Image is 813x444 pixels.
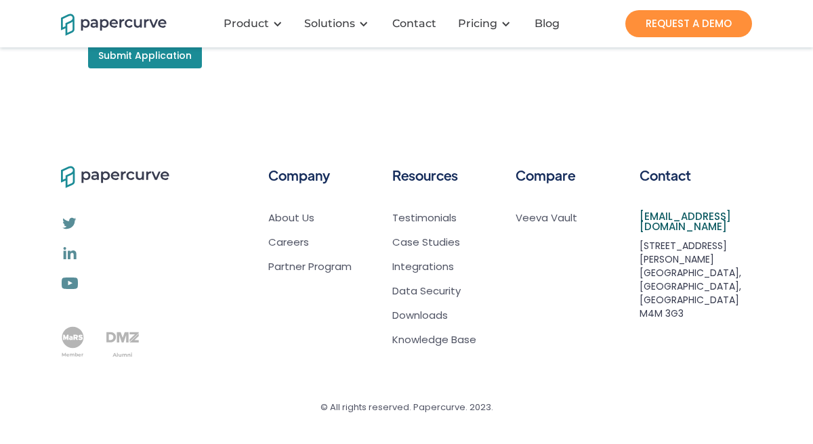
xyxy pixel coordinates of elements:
[304,17,355,30] div: Solutions
[268,211,352,225] a: About Us
[392,284,461,298] a: Data Security
[450,3,524,44] div: Pricing
[640,239,753,320] div: [STREET_ADDRESS][PERSON_NAME] [GEOGRAPHIC_DATA], [GEOGRAPHIC_DATA], [GEOGRAPHIC_DATA] M4M 3G3
[535,17,560,30] div: Blog
[392,17,436,30] div: Contact
[268,236,352,249] a: Careers
[215,3,296,44] div: Product
[640,211,753,231] a: [EMAIL_ADDRESS][DOMAIN_NAME]
[640,163,691,187] h6: Contact
[392,211,457,225] a: Testimonials
[382,17,450,30] a: Contact
[392,260,454,273] a: Integrations
[224,17,269,30] div: Product
[268,163,330,187] h6: Company
[88,43,202,68] input: Submit Application
[516,163,575,187] h6: Compare
[392,236,460,249] a: Case Studies
[458,17,497,30] a: Pricing
[61,12,149,35] a: home
[296,3,382,44] div: Solutions
[268,260,352,273] a: Partner Program
[392,163,458,187] h6: Resources
[392,309,448,322] a: Downloads
[625,10,752,37] a: REQUEST A DEMO
[61,398,752,417] div: © All rights reserved. Papercurve. 2023.
[524,17,573,30] a: Blog
[392,333,476,347] a: Knowledge Base
[516,211,577,225] a: Veeva Vault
